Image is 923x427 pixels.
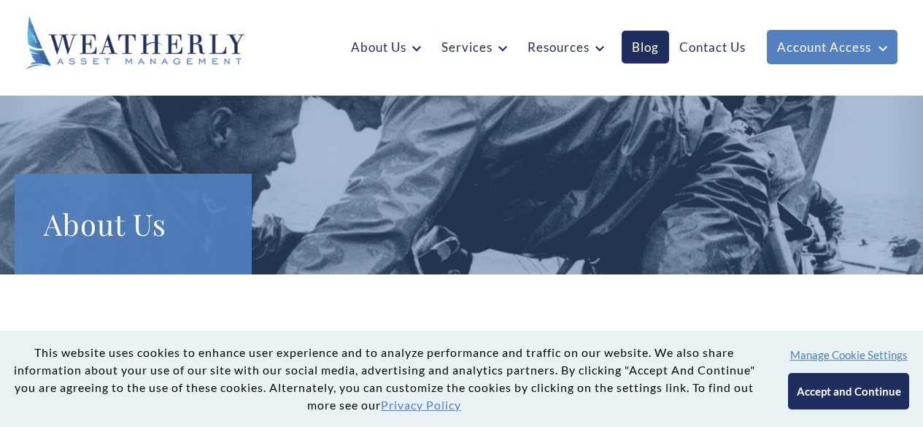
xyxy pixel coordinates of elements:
[431,31,517,64] a: Services
[341,31,431,64] a: About Us
[767,30,897,64] a: Account Access
[26,16,244,70] img: Weatherly
[44,203,223,245] h1: About Us
[517,31,614,64] a: Resources
[61,323,862,353] h2: Our Team
[790,348,908,361] button: Manage Cookie Settings
[622,31,669,64] a: Blog
[12,344,757,414] p: This website uses cookies to enhance user experience and to analyze performance and traffic on ou...
[381,398,461,412] a: Privacy Policy
[669,31,756,64] a: Contact Us
[788,373,908,409] button: Accept and Continue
